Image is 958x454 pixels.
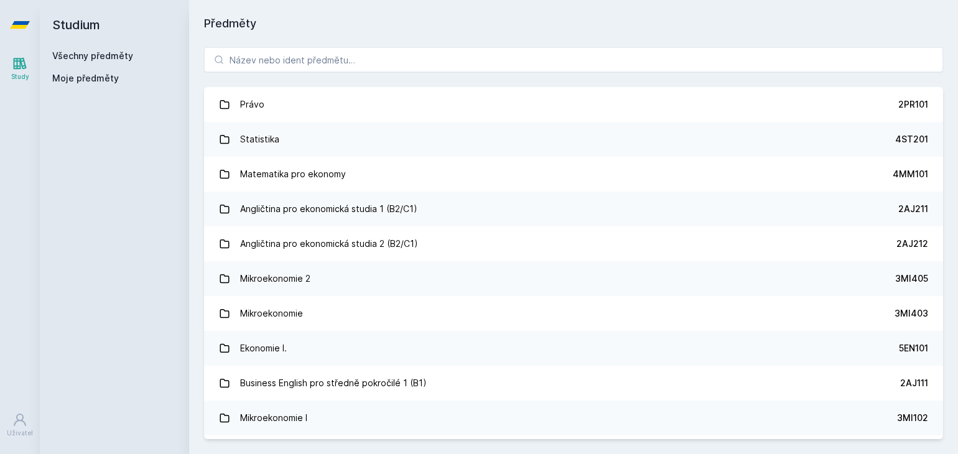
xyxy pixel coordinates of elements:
div: 2AJ211 [898,203,928,215]
a: Mikroekonomie 3MI403 [204,296,943,331]
div: 3MI403 [895,307,928,320]
div: Angličtina pro ekonomická studia 2 (B2/C1) [240,231,418,256]
div: Právo [240,92,264,117]
div: Mikroekonomie [240,301,303,326]
div: 5EN101 [899,342,928,354]
div: 2AJ111 [900,377,928,389]
div: Mikroekonomie I [240,405,307,430]
div: 2PR101 [898,98,928,111]
div: Study [11,72,29,81]
a: Uživatel [2,406,37,444]
div: Angličtina pro ekonomická studia 1 (B2/C1) [240,197,417,221]
h1: Předměty [204,15,943,32]
span: Moje předměty [52,72,119,85]
a: Business English pro středně pokročilé 1 (B1) 2AJ111 [204,366,943,401]
a: Všechny předměty [52,50,133,61]
div: 2AJ212 [896,238,928,250]
div: 4MM101 [893,168,928,180]
a: Mikroekonomie 2 3MI405 [204,261,943,296]
a: Study [2,50,37,88]
div: 3MI102 [897,412,928,424]
a: Angličtina pro ekonomická studia 2 (B2/C1) 2AJ212 [204,226,943,261]
a: Mikroekonomie I 3MI102 [204,401,943,435]
a: Ekonomie I. 5EN101 [204,331,943,366]
div: Business English pro středně pokročilé 1 (B1) [240,371,427,396]
div: 4ST201 [895,133,928,146]
a: Statistika 4ST201 [204,122,943,157]
div: 3MI405 [895,272,928,285]
div: Mikroekonomie 2 [240,266,310,291]
div: Matematika pro ekonomy [240,162,346,187]
div: Uživatel [7,429,33,438]
div: Statistika [240,127,279,152]
div: Ekonomie I. [240,336,287,361]
input: Název nebo ident předmětu… [204,47,943,72]
a: Právo 2PR101 [204,87,943,122]
a: Angličtina pro ekonomická studia 1 (B2/C1) 2AJ211 [204,192,943,226]
a: Matematika pro ekonomy 4MM101 [204,157,943,192]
